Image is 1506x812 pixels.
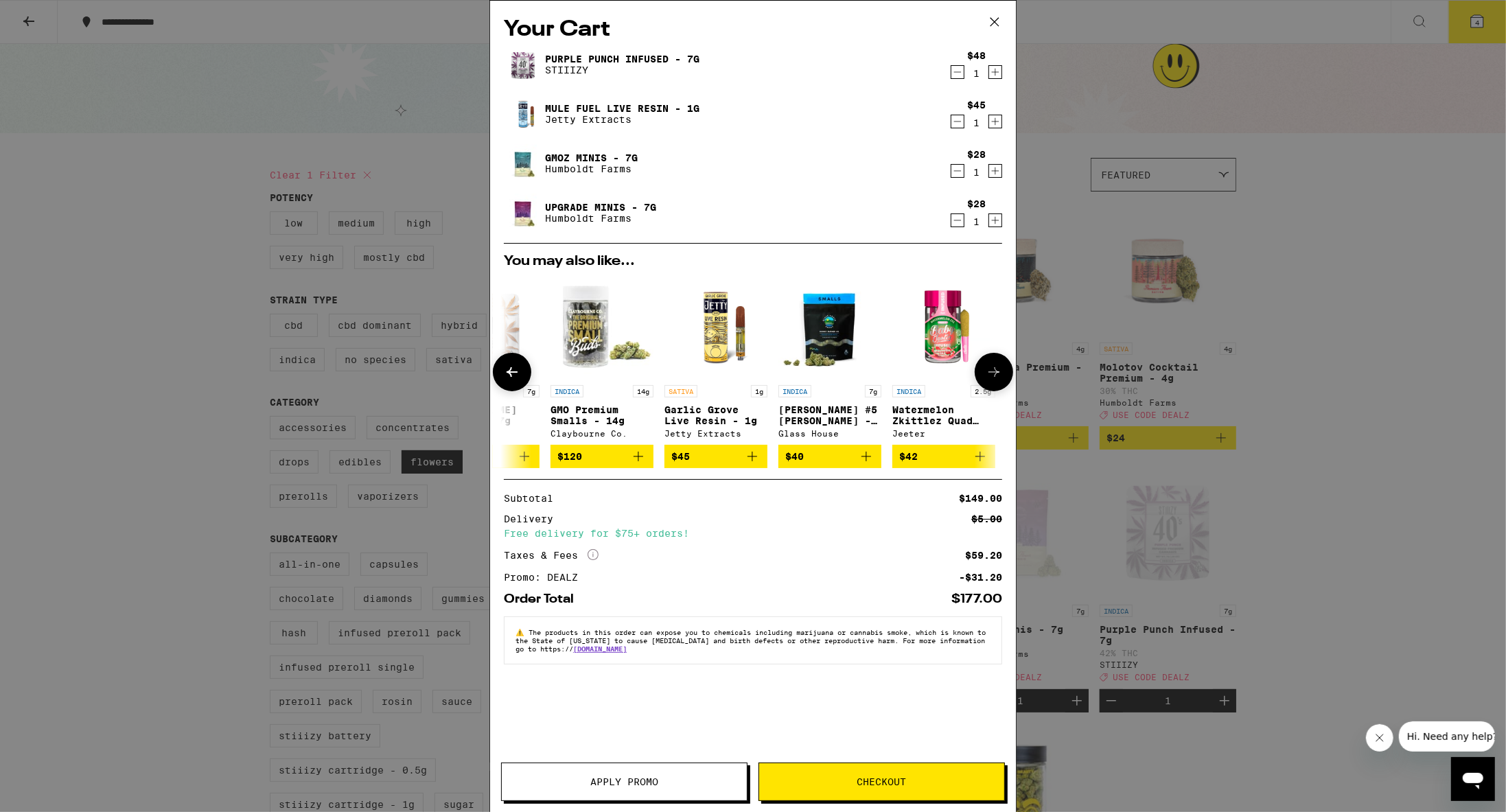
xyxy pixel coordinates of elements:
[951,593,1002,605] div: $177.00
[967,198,986,209] div: $28
[778,429,881,438] div: Glass House
[892,275,995,445] a: Open page for Watermelon Zkittlez Quad Infused 5-Pack - 2.5g from Jeeter
[664,275,767,378] img: Jetty Extracts - Garlic Grove Live Resin - 1g
[1366,724,1393,752] iframe: Close message
[664,429,767,438] div: Jetty Extracts
[758,763,1005,801] button: Checkout
[965,550,1002,560] div: $59.20
[501,763,748,801] button: Apply Promo
[545,54,699,65] a: Purple Punch Infused - 7g
[951,164,964,178] button: Decrement
[988,65,1002,79] button: Increment
[785,451,804,462] span: $40
[971,514,1002,524] div: $5.00
[951,115,964,128] button: Decrement
[892,385,925,397] p: INDICA
[751,385,767,397] p: 1g
[892,429,995,438] div: Jeeter
[551,275,653,445] a: Open page for GMO Premium Smalls - 14g from Claybourne Co.
[551,275,653,378] img: Claybourne Co. - GMO Premium Smalls - 14g
[504,593,583,605] div: Order Total
[899,451,918,462] span: $42
[504,95,542,133] img: Mule Fuel Live Resin - 1g
[504,494,563,503] div: Subtotal
[504,549,599,561] div: Taxes & Fees
[778,404,881,426] p: [PERSON_NAME] #5 [PERSON_NAME] - 7g
[551,385,583,397] p: INDICA
[545,163,638,174] p: Humboldt Farms
[778,445,881,468] button: Add to bag
[573,645,627,653] a: [DOMAIN_NAME]
[1399,721,1495,752] iframe: Message from company
[504,572,588,582] div: Promo: DEALZ
[967,216,986,227] div: 1
[504,45,542,84] img: Purple Punch Infused - 7g
[545,103,699,114] a: Mule Fuel Live Resin - 1g
[967,149,986,160] div: $28
[967,50,986,61] div: $48
[633,385,653,397] p: 14g
[664,275,767,445] a: Open page for Garlic Grove Live Resin - 1g from Jetty Extracts
[551,445,653,468] button: Add to bag
[504,144,542,183] img: GMOz Minis - 7g
[515,628,986,653] span: The products in this order can expose you to chemicals including marijuana or cannabis smoke, whi...
[1451,757,1495,801] iframe: Button to launch messaging window
[778,275,881,445] a: Open page for Donny Burger #5 Smalls - 7g from Glass House
[504,194,542,232] img: Upgrade Minis - 7g
[504,14,1002,45] h2: Your Cart
[523,385,540,397] p: 7g
[967,100,986,111] div: $45
[857,777,907,787] span: Checkout
[504,529,1002,538] div: Free delivery for $75+ orders!
[865,385,881,397] p: 7g
[664,404,767,426] p: Garlic Grove Live Resin - 1g
[545,152,638,163] a: GMOz Minis - 7g
[892,445,995,468] button: Add to bag
[959,494,1002,503] div: $149.00
[988,115,1002,128] button: Increment
[892,275,995,378] img: Jeeter - Watermelon Zkittlez Quad Infused 5-Pack - 2.5g
[988,164,1002,178] button: Increment
[664,445,767,468] button: Add to bag
[951,213,964,227] button: Decrement
[8,10,99,21] span: Hi. Need any help?
[504,255,1002,268] h2: You may also like...
[967,167,986,178] div: 1
[504,514,563,524] div: Delivery
[778,275,881,378] img: Glass House - Donny Burger #5 Smalls - 7g
[551,404,653,426] p: GMO Premium Smalls - 14g
[892,404,995,426] p: Watermelon Zkittlez Quad Infused 5-Pack - 2.5g
[664,385,697,397] p: SATIVA
[967,68,986,79] div: 1
[545,202,656,213] a: Upgrade Minis - 7g
[515,628,529,636] span: ⚠️
[959,572,1002,582] div: -$31.20
[545,114,699,125] p: Jetty Extracts
[671,451,690,462] span: $45
[988,213,1002,227] button: Increment
[590,777,658,787] span: Apply Promo
[967,117,986,128] div: 1
[557,451,582,462] span: $120
[545,213,656,224] p: Humboldt Farms
[778,385,811,397] p: INDICA
[551,429,653,438] div: Claybourne Co.
[951,65,964,79] button: Decrement
[545,65,699,76] p: STIIIZY
[971,385,995,397] p: 2.5g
